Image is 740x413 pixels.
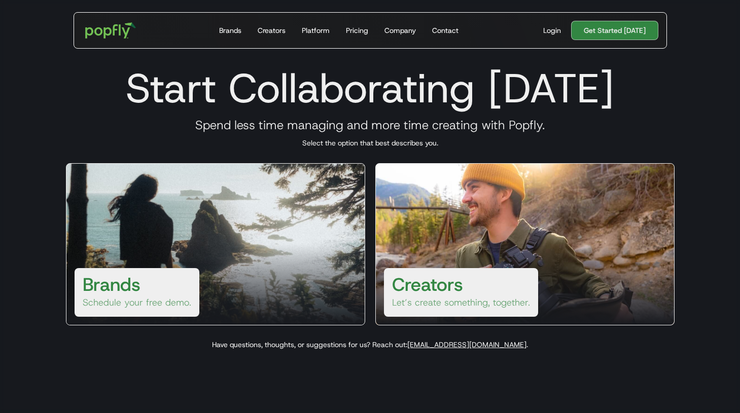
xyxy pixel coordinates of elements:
[380,13,420,48] a: Company
[392,296,530,309] p: Let’s create something, together.
[392,272,463,296] h3: Creators
[54,138,687,148] p: Select the option that best describes you.
[54,118,687,133] h3: Spend less time managing and more time creating with Popfly.
[432,25,459,35] div: Contact
[54,340,687,350] p: Have questions, thoughts, or suggestions for us? Reach out: .
[375,163,675,325] a: CreatorsLet’s create something, together.
[342,13,372,48] a: Pricing
[258,25,286,35] div: Creators
[83,296,191,309] p: Schedule your free demo.
[219,25,241,35] div: Brands
[298,13,334,48] a: Platform
[543,25,561,35] div: Login
[215,13,245,48] a: Brands
[54,64,687,112] h1: Start Collaborating [DATE]
[571,21,658,40] a: Get Started [DATE]
[407,340,526,349] a: [EMAIL_ADDRESS][DOMAIN_NAME]
[384,25,416,35] div: Company
[78,15,144,46] a: home
[254,13,290,48] a: Creators
[83,272,140,296] h3: Brands
[302,25,330,35] div: Platform
[346,25,368,35] div: Pricing
[428,13,463,48] a: Contact
[539,25,565,35] a: Login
